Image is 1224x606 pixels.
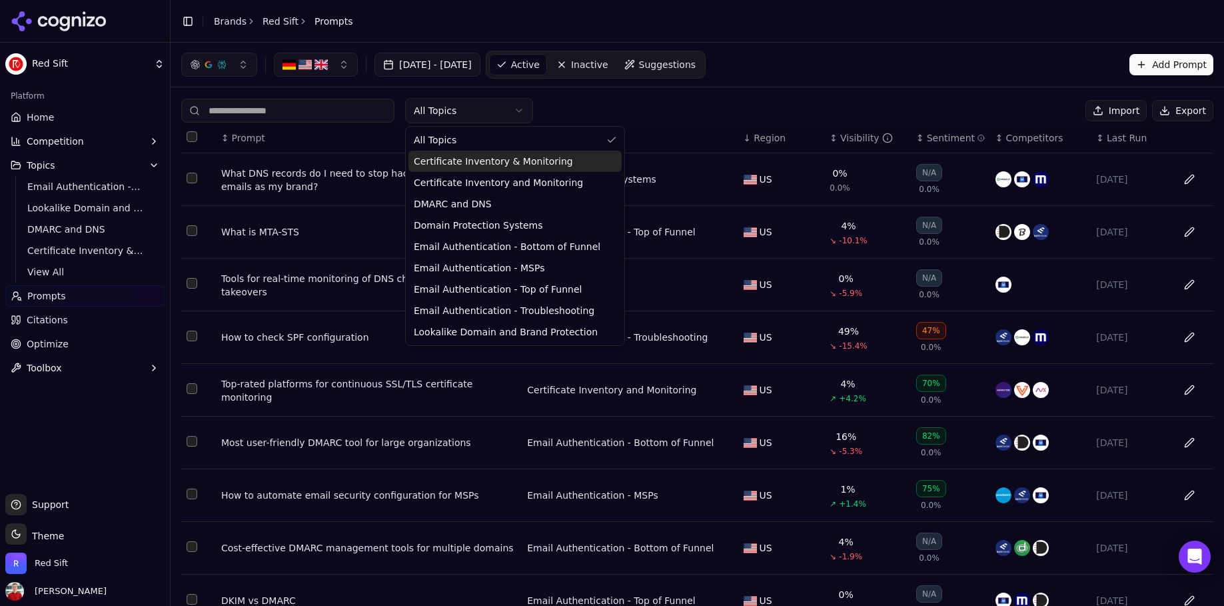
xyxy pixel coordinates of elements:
[414,176,583,189] span: Certificate Inventory and Monitoring
[414,133,456,147] span: All Topics
[414,261,544,275] span: Email Authentication - MSPs
[414,197,492,211] span: DMARC and DNS
[414,240,600,253] span: Email Authentication - Bottom of Funnel
[414,304,594,317] span: Email Authentication - Troubleshooting
[414,155,573,168] span: Certificate Inventory & Monitoring
[414,325,598,339] span: Lookalike Domain and Brand Protection
[414,283,582,296] span: Email Authentication - Top of Funnel
[414,219,543,232] span: Domain Protection Systems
